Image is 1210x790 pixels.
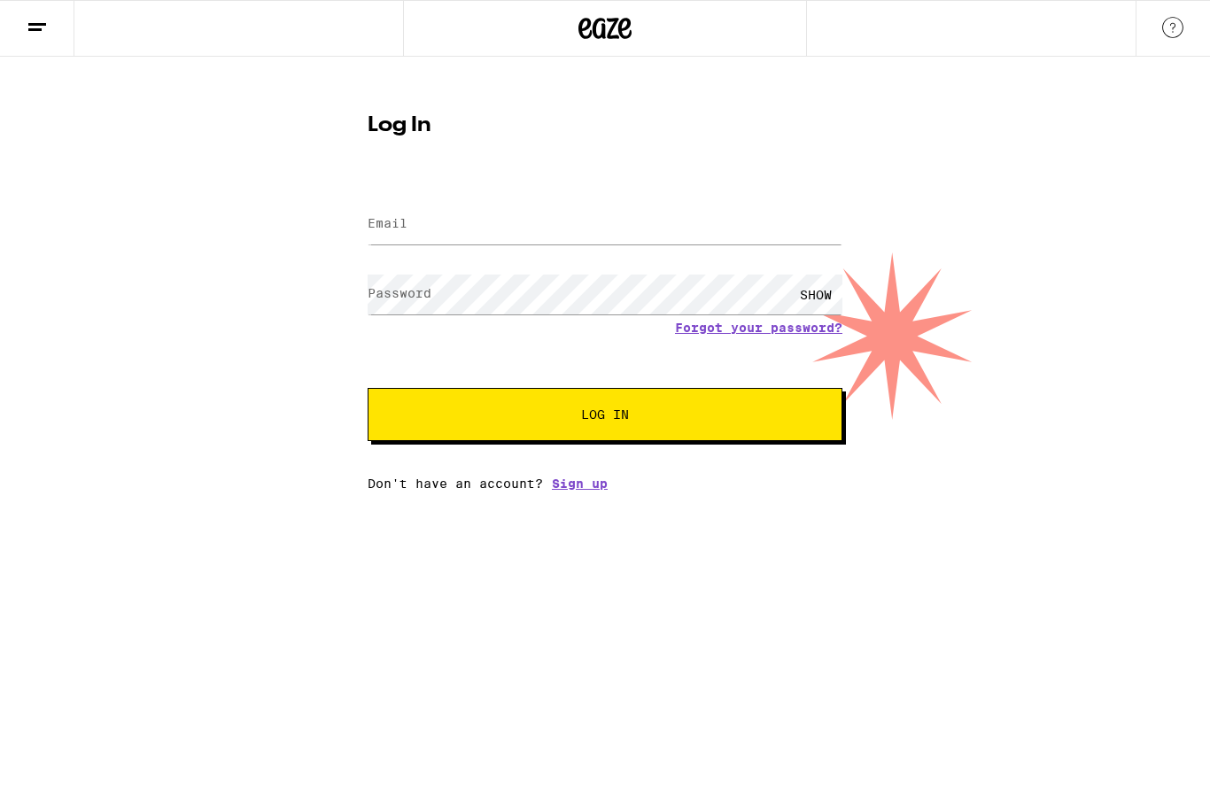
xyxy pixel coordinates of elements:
button: Log In [368,388,842,441]
input: Email [368,205,842,244]
h1: Log In [368,115,842,136]
span: Log In [581,408,629,421]
div: SHOW [789,275,842,314]
a: Sign up [552,476,608,491]
label: Email [368,216,407,230]
label: Password [368,286,431,300]
div: Don't have an account? [368,476,842,491]
a: Forgot your password? [675,321,842,335]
